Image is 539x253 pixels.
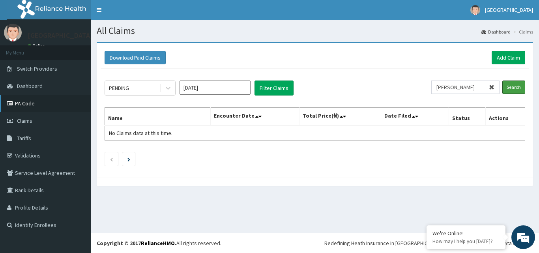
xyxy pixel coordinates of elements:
input: Search by HMO ID [431,81,484,94]
div: Chat with us now [41,44,133,54]
span: Switch Providers [17,65,57,72]
span: No Claims data at this time. [109,129,172,137]
div: We're Online! [432,230,500,237]
a: Previous page [110,156,113,163]
span: Dashboard [17,82,43,90]
a: RelianceHMO [141,240,175,247]
span: We're online! [46,76,109,156]
textarea: Type your message and hit 'Enter' [4,169,150,197]
a: Next page [127,156,130,163]
input: Select Month and Year [180,81,251,95]
a: Dashboard [481,28,511,35]
div: Redefining Heath Insurance in [GEOGRAPHIC_DATA] using Telemedicine and Data Science! [324,239,533,247]
p: How may I help you today? [432,238,500,245]
button: Filter Claims [255,81,294,96]
div: Minimize live chat window [129,4,148,23]
p: [GEOGRAPHIC_DATA] [28,32,93,39]
img: User Image [470,5,480,15]
img: d_794563401_company_1708531726252_794563401 [15,39,32,59]
a: Add Claim [492,51,525,64]
th: Date Filed [381,108,449,126]
strong: Copyright © 2017 . [97,240,176,247]
h1: All Claims [97,26,533,36]
th: Name [105,108,211,126]
th: Total Price(₦) [299,108,381,126]
button: Download Paid Claims [105,51,166,64]
a: Online [28,43,47,49]
th: Encounter Date [211,108,299,126]
th: Status [449,108,486,126]
th: Actions [485,108,525,126]
span: Claims [17,117,32,124]
img: User Image [4,24,22,41]
input: Search [502,81,525,94]
li: Claims [511,28,533,35]
span: Tariffs [17,135,31,142]
div: PENDING [109,84,129,92]
footer: All rights reserved. [91,233,539,253]
span: [GEOGRAPHIC_DATA] [485,6,533,13]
